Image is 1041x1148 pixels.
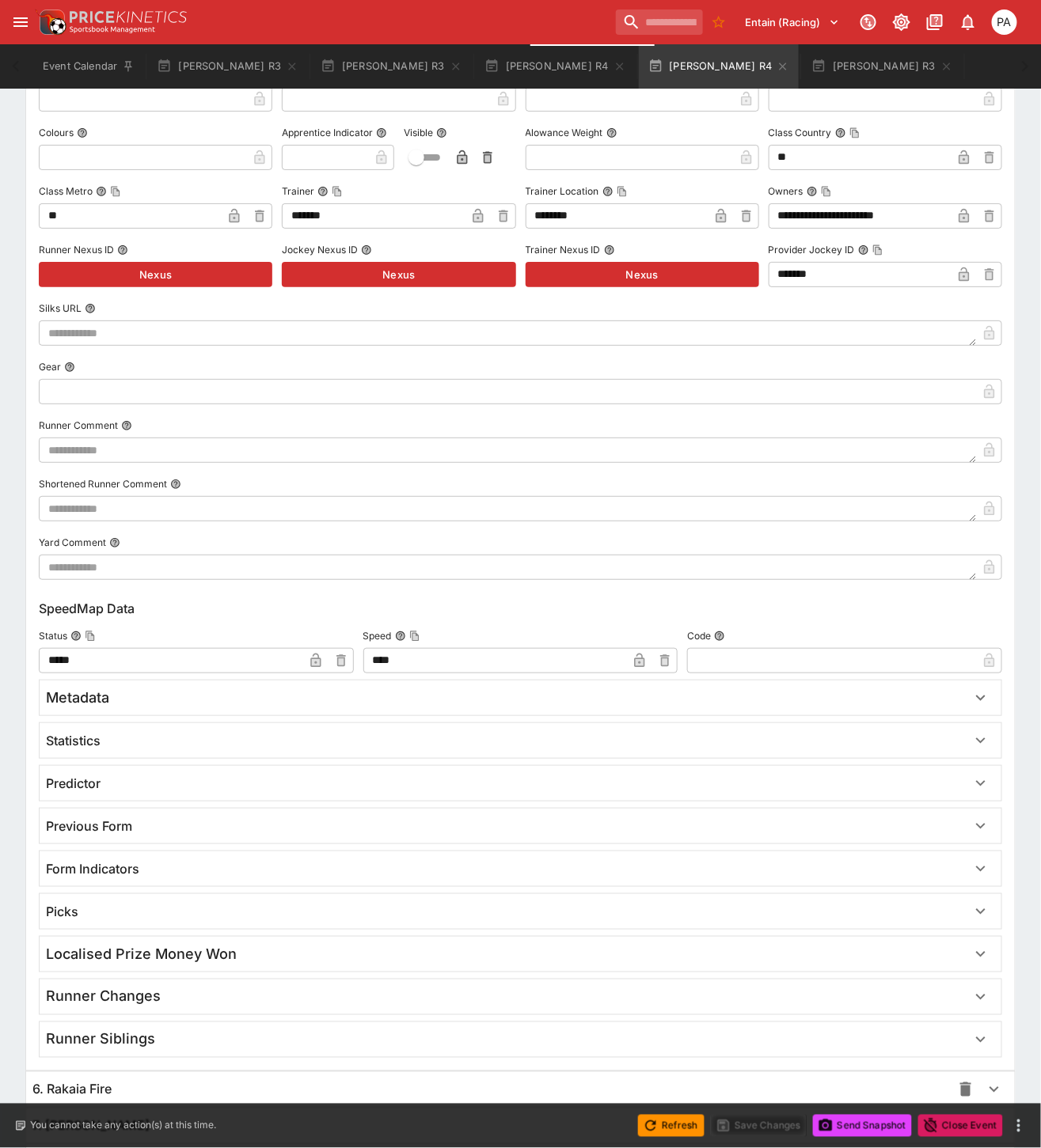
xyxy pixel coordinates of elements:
[46,987,161,1006] h5: Runner Changes
[33,44,144,89] button: Event Calendar
[769,184,804,198] p: Owners
[85,303,96,314] button: Silks URL
[687,629,711,642] p: Code
[311,44,472,89] button: [PERSON_NAME] R3
[282,184,314,198] p: Trainer
[638,1115,705,1137] button: Refresh
[807,186,818,197] button: OwnersCopy To Clipboard
[604,244,615,256] button: Trainer Nexus ID
[736,9,849,35] button: Select Tenant
[858,244,869,256] button: Provider Jockey IDCopy To Clipboard
[706,9,731,35] button: No Bookmarks
[39,360,61,373] p: Gear
[918,1115,1003,1137] button: Close Event
[849,127,861,138] button: Copy To Clipboard
[39,262,272,287] button: Nexus
[769,243,855,256] p: Provider Jockey ID
[39,477,167,491] p: Shortened Runner Comment
[854,8,883,36] button: Connected to PK
[109,537,120,548] button: Yard Comment
[85,631,96,642] button: Copy To Clipboard
[617,186,628,197] button: Copy To Clipboard
[361,244,372,256] button: Jockey Nexus ID
[526,262,759,287] button: Nexus
[821,186,832,197] button: Copy To Clipboard
[395,631,406,642] button: SpeedCopy To Clipboard
[46,733,101,749] h6: Statistics
[992,9,1017,35] div: Peter Addley
[769,126,832,139] p: Class Country
[70,631,82,642] button: StatusCopy To Clipboard
[835,127,846,138] button: Class CountryCopy To Clipboard
[887,8,916,36] button: Toggle light/dark mode
[77,127,88,138] button: Colours
[317,186,329,197] button: TrainerCopy To Clipboard
[70,11,187,23] img: PriceKinetics
[436,127,447,138] button: Visible
[46,775,101,792] h6: Predictor
[70,26,155,33] img: Sportsbook Management
[39,184,93,198] p: Class Metro
[282,262,515,287] button: Nexus
[46,818,132,835] h6: Previous Form
[606,127,617,138] button: Alowance Weight
[282,243,358,256] p: Jockey Nexus ID
[332,186,343,197] button: Copy To Clipboard
[46,688,109,707] h5: Metadata
[616,9,703,35] input: search
[954,8,982,36] button: Notifications
[96,186,107,197] button: Class MetroCopy To Clipboard
[639,44,800,89] button: [PERSON_NAME] R4
[602,186,614,197] button: Trainer LocationCopy To Clipboard
[147,44,308,89] button: [PERSON_NAME] R3
[1009,1116,1028,1135] button: more
[30,1119,216,1133] p: You cannot take any action(s) at this time.
[39,243,114,256] p: Runner Nexus ID
[46,904,78,920] h6: Picks
[46,1030,155,1048] h5: Runner Siblings
[39,301,82,315] p: Silks URL
[64,362,75,373] button: Gear
[6,8,35,36] button: open drawer
[526,243,601,256] p: Trainer Nexus ID
[110,186,121,197] button: Copy To Clipboard
[282,126,373,139] p: Apprentice Indicator
[121,420,132,431] button: Runner Comment
[526,184,599,198] p: Trainer Location
[39,536,106,549] p: Yard Comment
[802,44,963,89] button: [PERSON_NAME] R3
[39,419,118,432] p: Runner Comment
[39,126,74,139] p: Colours
[39,599,1002,618] h6: SpeedMap Data
[117,244,128,256] button: Runner Nexus ID
[32,1082,112,1098] span: 6. Rakaia Fire
[46,945,237,963] h5: Localised Prize Money Won
[813,1115,912,1137] button: Send Snapshot
[987,5,1022,40] button: Peter Addley
[35,6,66,38] img: PriceKinetics Logo
[376,127,387,138] button: Apprentice Indicator
[409,631,420,642] button: Copy To Clipboard
[921,8,949,36] button: Documentation
[363,629,392,642] p: Speed
[872,244,883,256] button: Copy To Clipboard
[404,126,433,139] p: Visible
[475,44,636,89] button: [PERSON_NAME] R4
[46,861,139,877] h6: Form Indicators
[39,629,67,642] p: Status
[170,479,181,490] button: Shortened Runner Comment
[714,631,725,642] button: Code
[526,126,603,139] p: Alowance Weight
